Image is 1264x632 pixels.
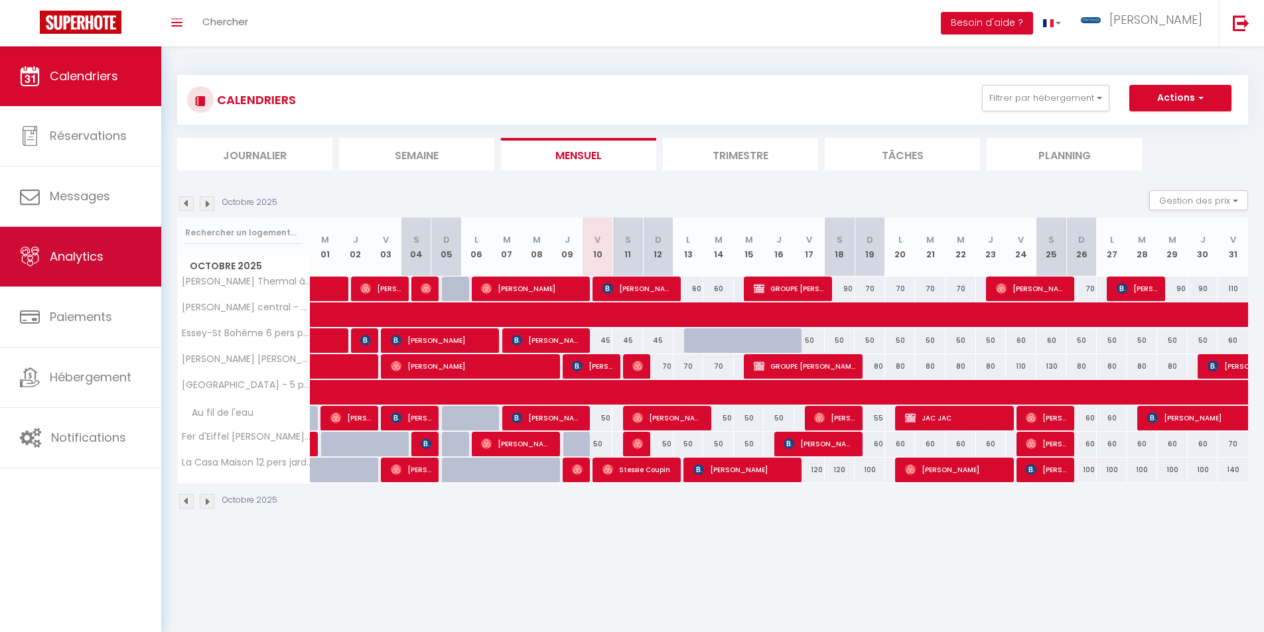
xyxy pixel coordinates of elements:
[632,431,642,456] span: [PERSON_NAME] Et [PERSON_NAME]
[512,405,583,430] span: [PERSON_NAME]
[50,308,112,325] span: Paiements
[552,218,583,277] th: 09
[481,431,552,456] span: [PERSON_NAME]
[754,353,855,379] span: GROUPE [PERSON_NAME] [PERSON_NAME] [PERSON_NAME] [PERSON_NAME] [PERSON_NAME]
[1066,458,1097,482] div: 100
[50,369,131,385] span: Hébergement
[1066,406,1097,430] div: 60
[1230,233,1236,246] abbr: V
[1066,277,1097,301] div: 70
[583,218,613,277] th: 10
[565,233,570,246] abbr: J
[1109,11,1202,28] span: [PERSON_NAME]
[915,354,946,379] div: 80
[1097,328,1127,353] div: 50
[1081,17,1101,23] img: ...
[321,233,329,246] abbr: M
[1157,218,1188,277] th: 29
[595,233,600,246] abbr: V
[1218,218,1248,277] th: 31
[1066,432,1097,456] div: 60
[794,218,825,277] th: 17
[1127,218,1158,277] th: 28
[946,218,976,277] th: 22
[180,432,313,442] span: Fer d'Eiffel [PERSON_NAME] 6 pers
[825,218,855,277] th: 18
[1157,432,1188,456] div: 60
[533,233,541,246] abbr: M
[764,406,794,430] div: 50
[734,406,764,430] div: 50
[180,354,313,364] span: [PERSON_NAME] [PERSON_NAME] Thermal 10 pers
[1157,354,1188,379] div: 80
[643,218,673,277] th: 12
[481,276,583,301] span: [PERSON_NAME]
[776,233,782,246] abbr: J
[867,233,873,246] abbr: D
[855,218,885,277] th: 19
[214,85,296,115] h3: CALENDRIERS
[1026,431,1066,456] span: [PERSON_NAME]
[1097,432,1127,456] div: 60
[988,233,993,246] abbr: J
[754,276,825,301] span: GROUPE [PERSON_NAME] [PERSON_NAME] [PERSON_NAME] Georgelin [PERSON_NAME] Croix [PERSON_NAME] [PER...
[957,233,965,246] abbr: M
[360,276,401,301] span: [PERSON_NAME]
[1127,354,1158,379] div: 80
[602,457,673,482] span: Stessie Coupin
[1097,458,1127,482] div: 100
[443,233,450,246] abbr: D
[915,328,946,353] div: 50
[703,218,734,277] th: 14
[905,457,1007,482] span: [PERSON_NAME]
[602,276,673,301] span: [PERSON_NAME]
[391,328,492,353] span: [PERSON_NAME]
[1127,328,1158,353] div: 50
[202,15,248,29] span: Chercher
[734,432,764,456] div: 50
[1149,190,1248,210] button: Gestion des prix
[50,248,104,265] span: Analytics
[784,431,855,456] span: [PERSON_NAME]
[1026,405,1066,430] span: [PERSON_NAME]
[178,257,310,276] span: Octobre 2025
[673,432,704,456] div: 50
[885,354,916,379] div: 80
[703,277,734,301] div: 60
[946,328,976,353] div: 50
[946,354,976,379] div: 80
[492,218,522,277] th: 07
[1129,85,1231,111] button: Actions
[50,188,110,204] span: Messages
[855,458,885,482] div: 100
[673,354,704,379] div: 70
[915,432,946,456] div: 60
[885,218,916,277] th: 20
[941,12,1033,34] button: Besoin d'aide ?
[1097,354,1127,379] div: 80
[855,406,885,430] div: 55
[885,432,916,456] div: 60
[1066,328,1097,353] div: 50
[946,277,976,301] div: 70
[461,218,492,277] th: 06
[391,457,431,482] span: [PERSON_NAME]
[1036,328,1067,353] div: 60
[632,353,642,379] span: [PERSON_NAME]
[391,405,431,430] span: [PERSON_NAME]
[898,233,902,246] abbr: L
[330,405,371,430] span: [PERSON_NAME]
[1110,233,1114,246] abbr: L
[583,328,613,353] div: 45
[734,218,764,277] th: 15
[1097,406,1127,430] div: 60
[655,233,662,246] abbr: D
[40,11,121,34] img: Super Booking
[522,218,553,277] th: 08
[1157,277,1188,301] div: 90
[855,328,885,353] div: 50
[360,328,370,353] span: [PERSON_NAME]
[987,138,1142,170] li: Planning
[612,328,643,353] div: 45
[1218,328,1248,353] div: 60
